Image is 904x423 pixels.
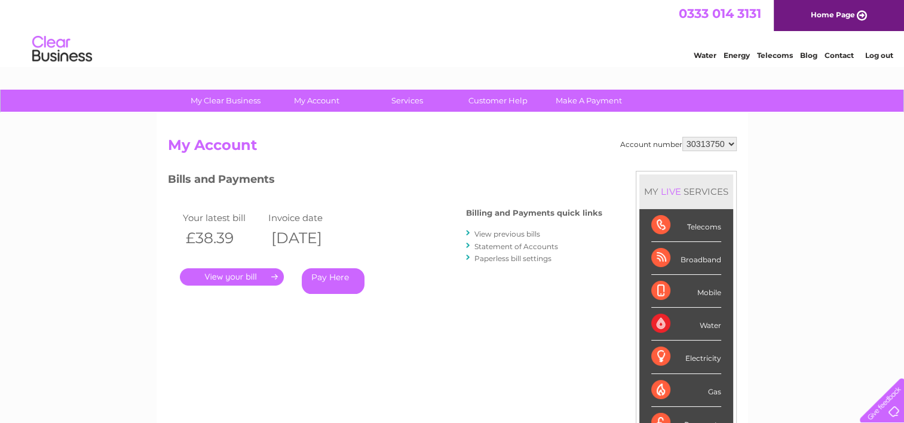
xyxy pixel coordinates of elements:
[679,6,761,21] a: 0333 014 3131
[639,174,733,209] div: MY SERVICES
[267,90,366,112] a: My Account
[180,210,266,226] td: Your latest bill
[757,51,793,60] a: Telecoms
[474,242,558,251] a: Statement of Accounts
[540,90,638,112] a: Make A Payment
[474,229,540,238] a: View previous bills
[651,374,721,407] div: Gas
[825,51,854,60] a: Contact
[694,51,716,60] a: Water
[358,90,456,112] a: Services
[302,268,364,294] a: Pay Here
[265,226,351,250] th: [DATE]
[170,7,735,58] div: Clear Business is a trading name of Verastar Limited (registered in [GEOGRAPHIC_DATA] No. 3667643...
[176,90,275,112] a: My Clear Business
[658,186,684,197] div: LIVE
[651,341,721,373] div: Electricity
[651,209,721,242] div: Telecoms
[474,254,551,263] a: Paperless bill settings
[265,210,351,226] td: Invoice date
[620,137,737,151] div: Account number
[800,51,817,60] a: Blog
[466,209,602,217] h4: Billing and Payments quick links
[724,51,750,60] a: Energy
[180,226,266,250] th: £38.39
[168,137,737,160] h2: My Account
[180,268,284,286] a: .
[651,308,721,341] div: Water
[168,171,602,192] h3: Bills and Payments
[651,242,721,275] div: Broadband
[32,31,93,68] img: logo.png
[865,51,893,60] a: Log out
[651,275,721,308] div: Mobile
[449,90,547,112] a: Customer Help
